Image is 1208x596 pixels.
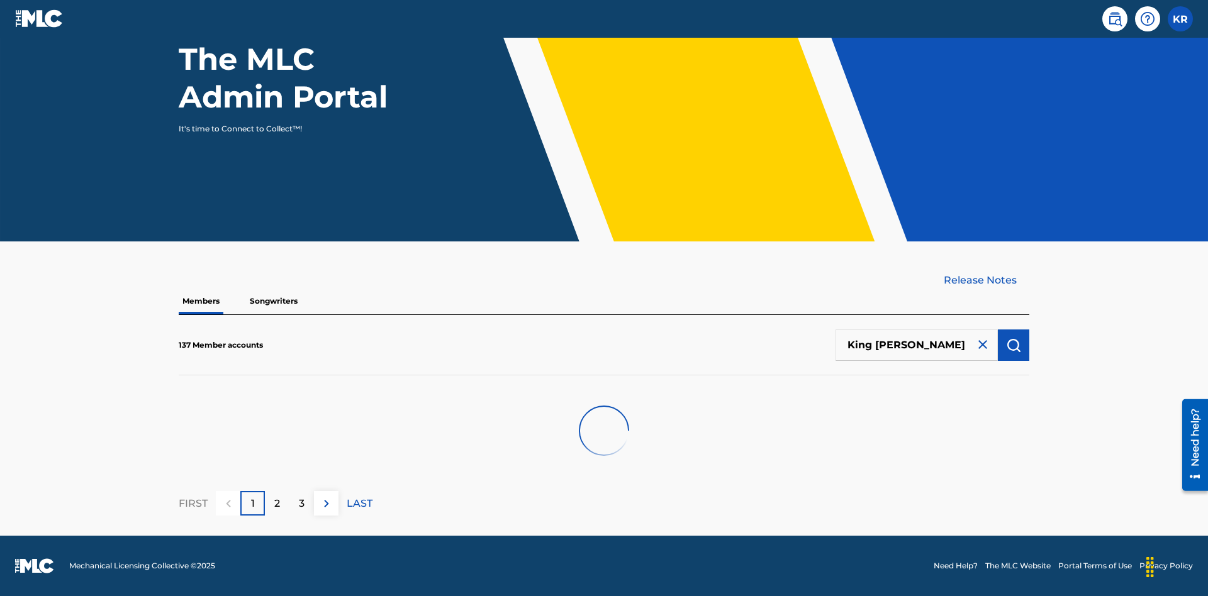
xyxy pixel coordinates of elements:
[1058,560,1132,571] a: Portal Terms of Use
[246,288,301,314] p: Songwriters
[274,496,280,511] p: 2
[985,560,1051,571] a: The MLC Website
[1107,11,1122,26] img: search
[15,558,54,573] img: logo
[1006,338,1021,353] img: Search Works
[1173,394,1208,497] iframe: Resource Center
[179,339,263,351] p: 137 Member accounts
[251,496,255,511] p: 1
[299,496,305,511] p: 3
[15,9,64,28] img: MLC Logo
[934,560,978,571] a: Need Help?
[179,3,414,116] h1: Welcome to The MLC Admin Portal
[347,496,372,511] p: LAST
[179,123,397,135] p: It's time to Connect to Collect™!
[1168,6,1193,31] div: User Menu
[975,337,990,352] img: close
[179,496,208,511] p: FIRST
[1140,548,1160,586] div: Drag
[1140,11,1155,26] img: help
[836,329,998,361] input: Search Members
[1102,6,1127,31] a: Public Search
[1145,536,1208,596] iframe: Chat Widget
[944,273,1029,288] a: Release Notes
[1139,560,1193,571] a: Privacy Policy
[319,496,334,511] img: right
[569,396,638,465] img: preloader
[69,560,215,571] span: Mechanical Licensing Collective © 2025
[179,288,223,314] p: Members
[1135,6,1160,31] div: Help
